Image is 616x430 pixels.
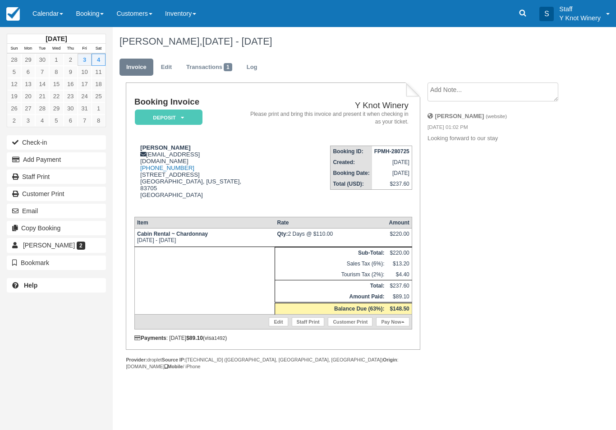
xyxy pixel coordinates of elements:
[78,90,92,102] a: 24
[78,66,92,78] a: 10
[35,66,49,78] a: 7
[383,357,397,362] strong: Origin
[390,306,409,312] strong: $148.50
[21,44,35,54] th: Mon
[78,102,92,114] a: 31
[269,317,288,326] a: Edit
[374,148,409,155] strong: FPMH-280725
[92,78,106,90] a: 18
[7,114,21,127] a: 2
[428,124,568,133] em: [DATE] 01:02 PM
[214,335,225,341] small: 1492
[275,280,386,292] th: Total:
[78,114,92,127] a: 7
[64,44,78,54] th: Thu
[7,78,21,90] a: 12
[135,110,202,125] em: Deposit
[35,114,49,127] a: 4
[275,258,386,269] td: Sales Tax (6%):
[559,5,601,14] p: Staff
[186,335,203,341] strong: $89.10
[559,14,601,23] p: Y Knot Winery
[7,169,106,184] a: Staff Print
[154,59,179,76] a: Edit
[134,335,412,341] div: : [DATE] (visa )
[120,59,153,76] a: Invoice
[328,317,372,326] a: Customer Print
[35,54,49,66] a: 30
[35,44,49,54] th: Tue
[64,102,78,114] a: 30
[7,221,106,235] button: Copy Booking
[21,66,35,78] a: 6
[7,135,106,150] button: Check-in
[92,102,106,114] a: 1
[21,54,35,66] a: 29
[92,90,106,102] a: 25
[49,44,63,54] th: Wed
[134,229,275,247] td: [DATE] - [DATE]
[389,231,409,244] div: $220.00
[7,44,21,54] th: Sun
[49,102,63,114] a: 29
[386,291,412,303] td: $89.10
[435,113,484,119] strong: [PERSON_NAME]
[539,7,554,21] div: S
[35,102,49,114] a: 28
[7,187,106,201] a: Customer Print
[92,44,106,54] th: Sat
[386,258,412,269] td: $13.20
[376,317,409,326] a: Pay Now
[249,110,408,126] address: Please print and bring this invoice and present it when checking in as your ticket.
[49,114,63,127] a: 5
[7,54,21,66] a: 28
[137,231,208,237] strong: Cabin Rental ~ Chardonnay
[249,101,408,110] h2: Y Knot Winery
[21,78,35,90] a: 13
[372,178,412,190] td: $237.60
[134,97,246,107] h1: Booking Invoice
[64,66,78,78] a: 9
[277,231,288,237] strong: Qty
[126,357,420,370] div: droplet [TECHNICAL_ID] ([GEOGRAPHIC_DATA], [GEOGRAPHIC_DATA], [GEOGRAPHIC_DATA]) : [DOMAIN_NAME] ...
[7,90,21,102] a: 19
[386,217,412,229] th: Amount
[331,157,372,168] th: Created:
[275,217,386,229] th: Rate
[7,204,106,218] button: Email
[64,90,78,102] a: 23
[78,54,92,66] a: 3
[35,78,49,90] a: 14
[35,90,49,102] a: 21
[202,36,272,47] span: [DATE] - [DATE]
[21,90,35,102] a: 20
[7,238,106,252] a: [PERSON_NAME] 2
[275,269,386,280] td: Tourism Tax (2%):
[386,269,412,280] td: $4.40
[6,7,20,21] img: checkfront-main-nav-mini-logo.png
[386,280,412,292] td: $237.60
[292,317,325,326] a: Staff Print
[7,102,21,114] a: 26
[64,114,78,127] a: 6
[372,168,412,178] td: [DATE]
[77,242,85,250] span: 2
[7,256,106,270] button: Bookmark
[49,78,63,90] a: 15
[162,357,186,362] strong: Source IP:
[134,335,166,341] strong: Payments
[134,144,246,210] div: [EMAIL_ADDRESS][DOMAIN_NAME] [STREET_ADDRESS] [GEOGRAPHIC_DATA], [US_STATE], 83705 [GEOGRAPHIC_DATA]
[126,357,147,362] strong: Provider:
[7,278,106,293] a: Help
[21,102,35,114] a: 27
[7,152,106,167] button: Add Payment
[21,114,35,127] a: 3
[140,144,191,151] strong: [PERSON_NAME]
[49,54,63,66] a: 1
[64,54,78,66] a: 2
[165,364,183,369] strong: Mobile
[134,217,275,229] th: Item
[275,291,386,303] th: Amount Paid:
[386,247,412,259] td: $220.00
[140,165,194,171] a: [PHONE_NUMBER]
